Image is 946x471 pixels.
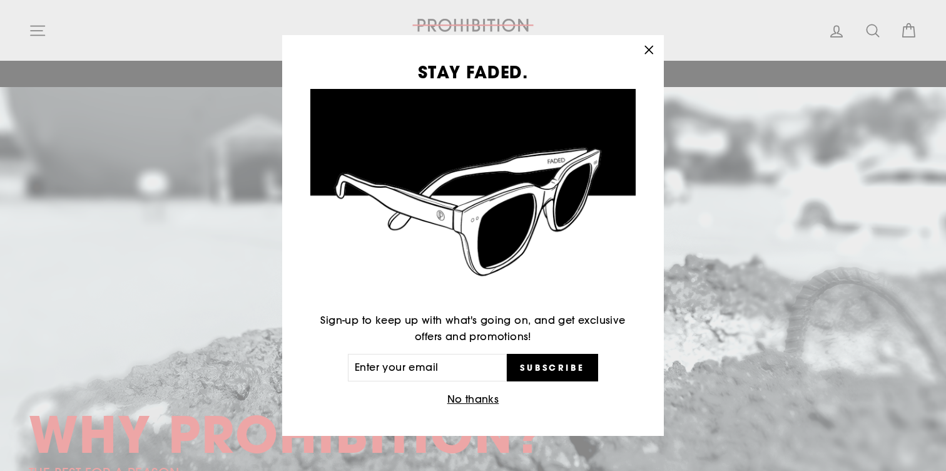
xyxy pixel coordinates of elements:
p: Sign-up to keep up with what's going on, and get exclusive offers and promotions! [310,313,636,344]
button: No thanks [444,391,503,408]
button: Subscribe [507,354,598,381]
span: Subscribe [520,362,585,373]
h3: STAY FADED. [310,63,636,80]
input: Enter your email [348,354,507,381]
